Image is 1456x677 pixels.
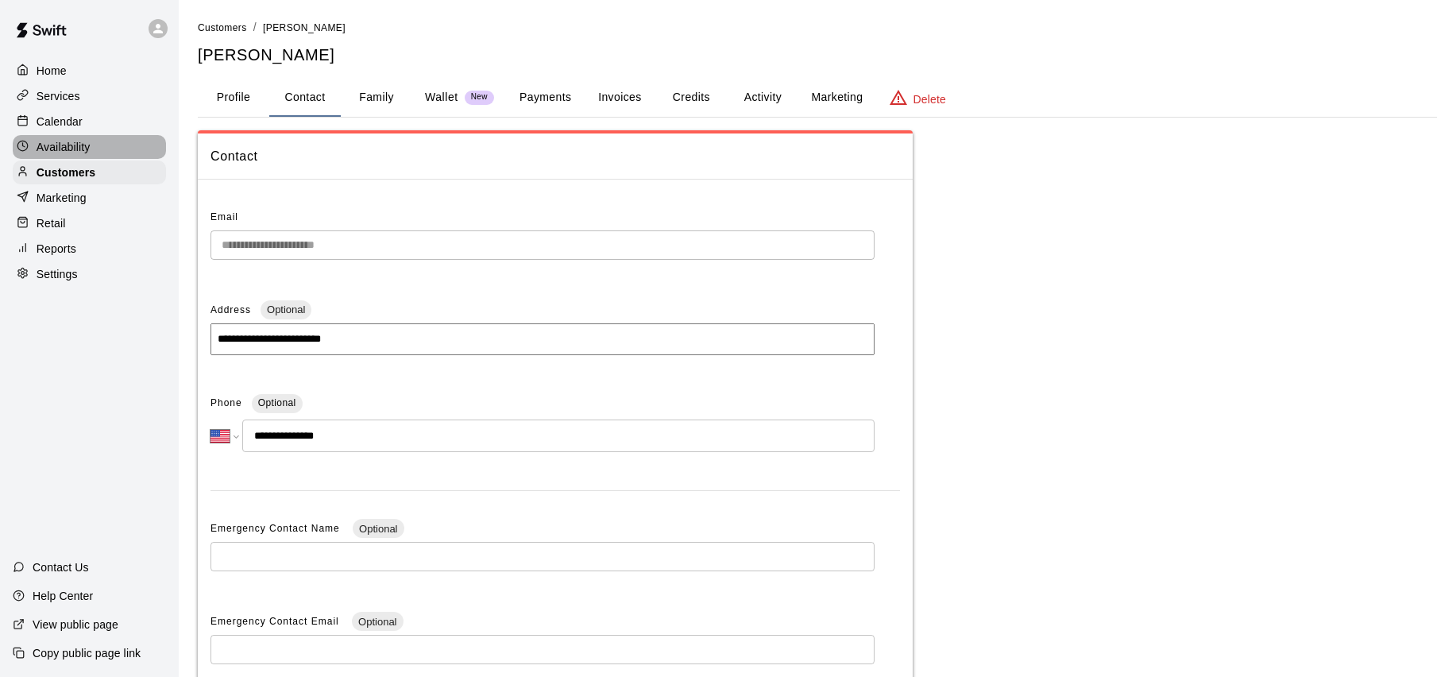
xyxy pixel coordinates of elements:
[210,304,251,315] span: Address
[37,215,66,231] p: Retail
[198,22,247,33] span: Customers
[198,21,247,33] a: Customers
[37,114,83,130] p: Calendar
[352,616,403,628] span: Optional
[37,190,87,206] p: Marketing
[33,559,89,575] p: Contact Us
[37,88,80,104] p: Services
[465,92,494,103] span: New
[37,63,67,79] p: Home
[261,304,311,315] span: Optional
[353,523,404,535] span: Optional
[798,79,875,117] button: Marketing
[341,79,412,117] button: Family
[263,22,346,33] span: [PERSON_NAME]
[210,523,343,534] span: Emergency Contact Name
[13,59,166,83] a: Home
[913,91,946,107] p: Delete
[37,241,76,257] p: Reports
[33,617,118,633] p: View public page
[198,79,269,117] button: Profile
[13,211,166,235] a: Retail
[13,135,166,159] a: Availability
[13,186,166,210] a: Marketing
[210,230,875,260] div: The email of an existing customer can only be changed by the customer themselves at https://book....
[198,19,1437,37] nav: breadcrumb
[33,588,93,604] p: Help Center
[584,79,655,117] button: Invoices
[13,161,166,184] a: Customers
[258,397,296,408] span: Optional
[37,266,78,282] p: Settings
[198,79,1437,117] div: basic tabs example
[210,211,238,222] span: Email
[727,79,798,117] button: Activity
[269,79,341,117] button: Contact
[13,110,166,133] a: Calendar
[198,44,1437,66] h5: [PERSON_NAME]
[507,79,584,117] button: Payments
[13,262,166,286] a: Settings
[425,89,458,106] p: Wallet
[13,237,166,261] a: Reports
[37,164,95,180] p: Customers
[210,391,242,416] span: Phone
[37,139,91,155] p: Availability
[210,146,900,167] span: Contact
[33,645,141,661] p: Copy public page link
[210,616,342,627] span: Emergency Contact Email
[655,79,727,117] button: Credits
[13,84,166,108] a: Services
[253,19,257,36] li: /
